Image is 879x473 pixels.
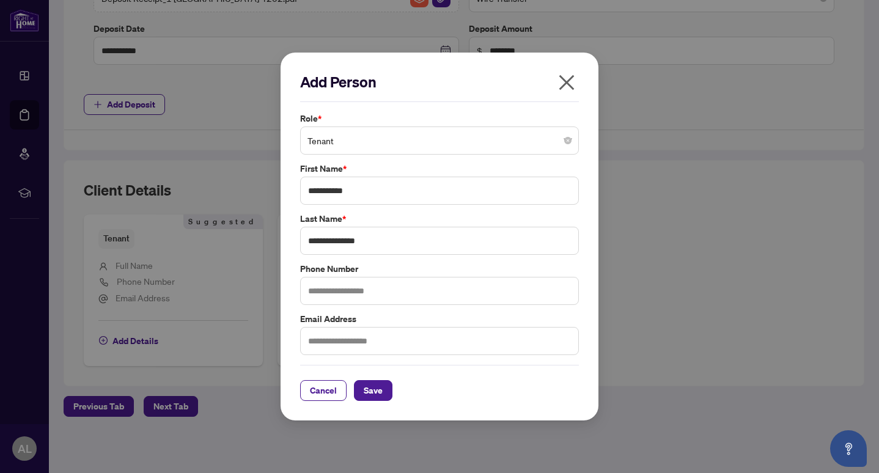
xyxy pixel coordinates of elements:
[557,73,576,92] span: close
[564,137,572,144] span: close-circle
[830,430,867,467] button: Open asap
[300,112,579,125] label: Role
[300,262,579,276] label: Phone Number
[310,381,337,400] span: Cancel
[300,212,579,226] label: Last Name
[307,129,572,152] span: Tenant
[300,312,579,326] label: Email Address
[364,381,383,400] span: Save
[300,72,579,92] h2: Add Person
[300,380,347,401] button: Cancel
[300,162,579,175] label: First Name
[354,380,392,401] button: Save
